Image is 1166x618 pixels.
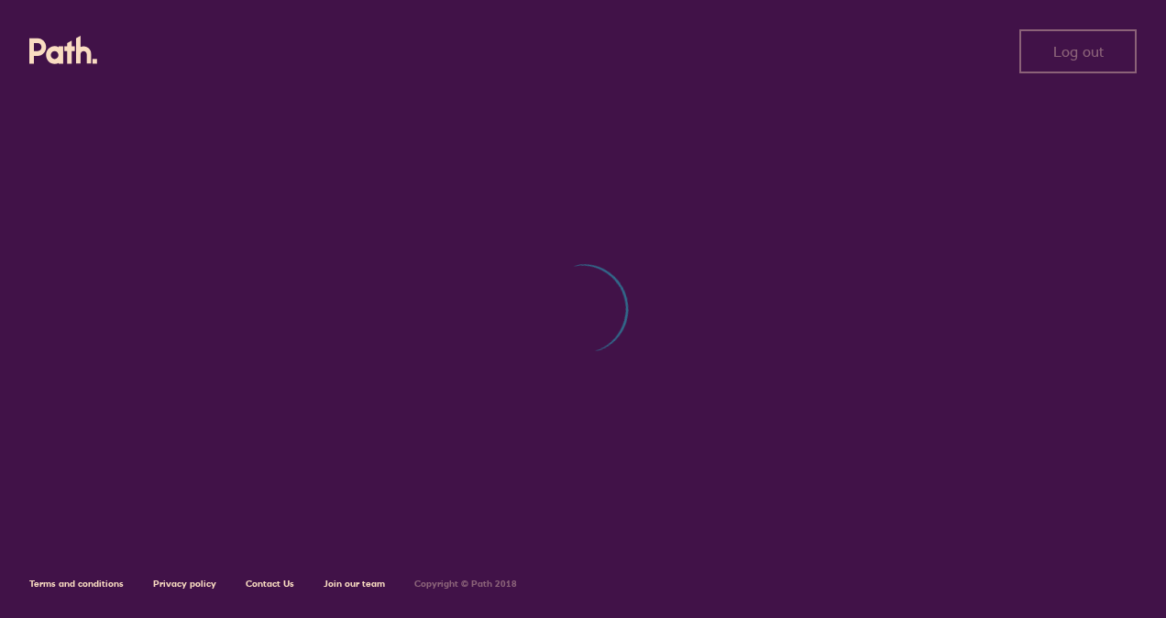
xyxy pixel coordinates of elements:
span: Log out [1053,43,1104,60]
a: Join our team [324,578,385,590]
h6: Copyright © Path 2018 [414,579,517,590]
a: Terms and conditions [29,578,124,590]
a: Contact Us [246,578,294,590]
a: Privacy policy [153,578,216,590]
button: Log out [1019,29,1137,73]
